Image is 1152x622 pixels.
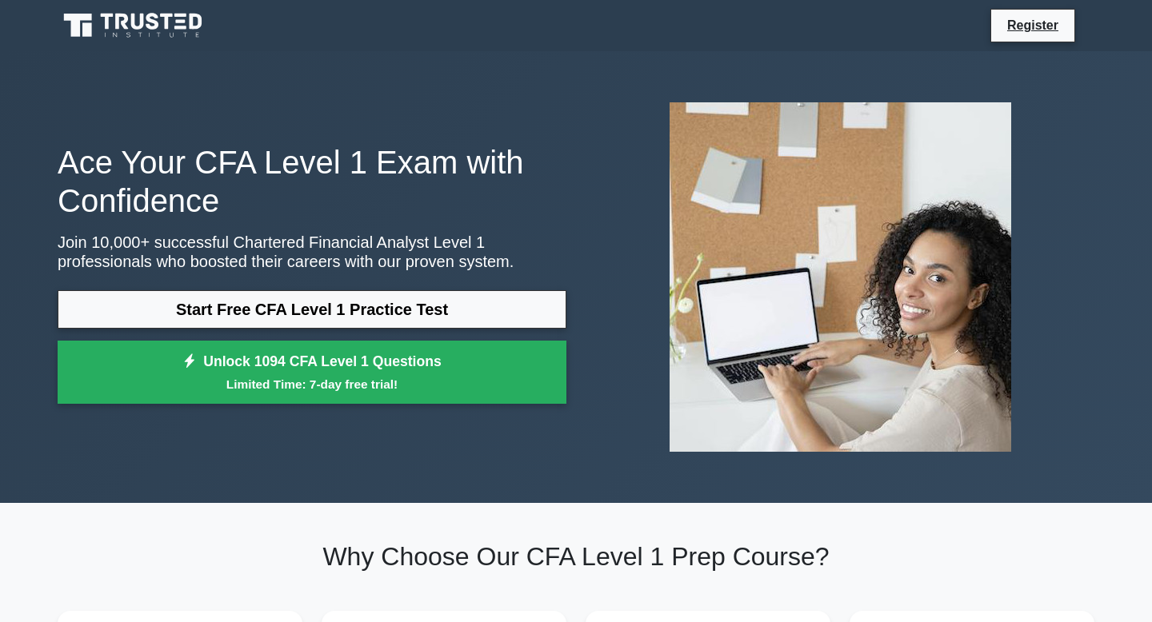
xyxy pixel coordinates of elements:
[58,541,1094,572] h2: Why Choose Our CFA Level 1 Prep Course?
[998,15,1068,35] a: Register
[78,375,546,393] small: Limited Time: 7-day free trial!
[58,143,566,220] h1: Ace Your CFA Level 1 Exam with Confidence
[58,290,566,329] a: Start Free CFA Level 1 Practice Test
[58,233,566,271] p: Join 10,000+ successful Chartered Financial Analyst Level 1 professionals who boosted their caree...
[58,341,566,405] a: Unlock 1094 CFA Level 1 QuestionsLimited Time: 7-day free trial!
